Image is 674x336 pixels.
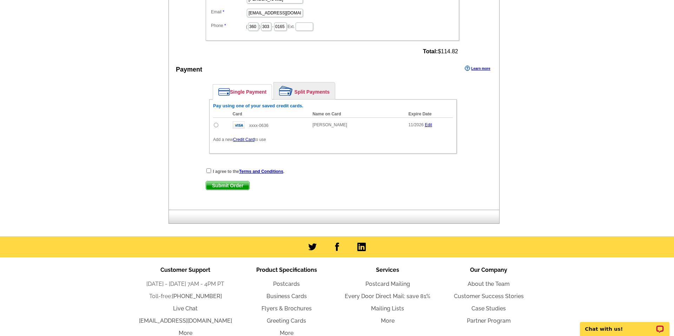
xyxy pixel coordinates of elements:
[249,123,269,128] span: xxxx-0636
[425,122,432,127] a: Edit
[423,48,438,54] strong: Total:
[273,281,300,287] a: Postcards
[262,305,312,312] a: Flyers & Brochures
[312,122,347,127] span: [PERSON_NAME]
[233,121,245,129] img: visa.gif
[229,110,309,118] th: Card
[371,305,404,312] a: Mailing Lists
[408,122,423,127] span: 11/2026
[135,292,236,301] li: Toll-free:
[239,169,283,174] a: Terms and Conditions
[266,293,307,300] a: Business Cards
[575,314,674,336] iframe: LiveChat chat widget
[468,281,510,287] a: About the Team
[465,66,490,71] a: Learn more
[471,305,506,312] a: Case Studies
[279,86,293,96] img: split-payment.png
[218,88,230,96] img: single-payment.png
[345,293,430,300] a: Every Door Direct Mail: save 81%
[467,317,511,324] a: Partner Program
[423,48,458,55] span: $114.82
[139,317,232,324] a: [EMAIL_ADDRESS][DOMAIN_NAME]
[172,293,222,300] a: [PHONE_NUMBER]
[173,305,198,312] a: Live Chat
[381,317,395,324] a: More
[365,281,410,287] a: Postcard Mailing
[176,65,202,74] div: Payment
[267,317,306,324] a: Greeting Cards
[274,82,335,99] a: Split Payments
[376,267,399,273] span: Services
[160,267,210,273] span: Customer Support
[213,103,453,109] h6: Pay using one of your saved credit cards.
[213,85,272,99] a: Single Payment
[454,293,524,300] a: Customer Success Stories
[135,280,236,288] li: [DATE] - [DATE] 7AM - 4PM PT
[209,21,456,32] dd: ( ) - Ext.
[206,181,249,190] span: Submit Order
[256,267,317,273] span: Product Specifications
[309,110,405,118] th: Name on Card
[405,110,453,118] th: Expire Date
[470,267,507,273] span: Our Company
[213,169,284,174] strong: I agree to the .
[211,9,246,15] label: Email
[213,136,453,143] p: Add a new to use
[233,137,255,142] a: Credit Card
[211,22,246,29] label: Phone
